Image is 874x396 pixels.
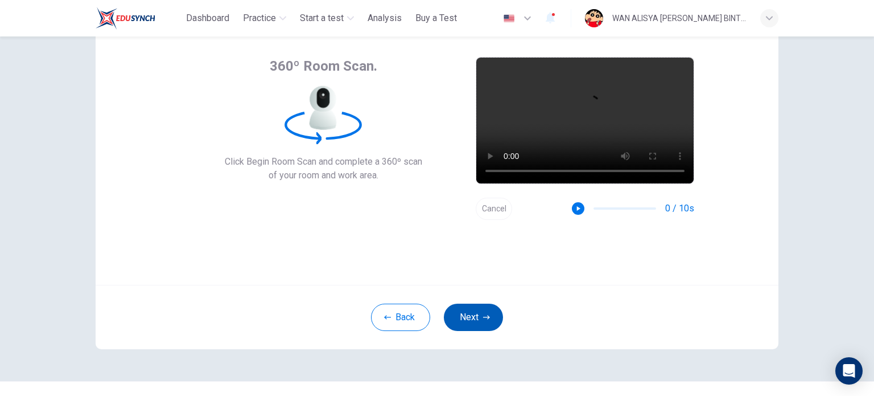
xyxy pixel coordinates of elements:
[270,57,377,75] span: 360º Room Scan.
[96,7,182,30] a: ELTC logo
[363,8,406,28] button: Analysis
[186,11,229,25] span: Dashboard
[476,198,512,220] button: Cancel
[96,7,155,30] img: ELTC logo
[371,304,430,331] button: Back
[182,8,234,28] button: Dashboard
[225,155,422,169] span: Click Begin Room Scan and complete a 360º scan
[300,11,344,25] span: Start a test
[612,11,747,25] div: WAN ALISYA [PERSON_NAME] BINTI [PERSON_NAME]
[444,304,503,331] button: Next
[238,8,291,28] button: Practice
[502,14,516,23] img: en
[243,11,276,25] span: Practice
[835,357,863,385] div: Open Intercom Messenger
[411,8,461,28] button: Buy a Test
[585,9,603,27] img: Profile picture
[368,11,402,25] span: Analysis
[665,202,694,215] span: 0 / 10s
[295,8,358,28] button: Start a test
[225,169,422,182] span: of your room and work area.
[415,11,457,25] span: Buy a Test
